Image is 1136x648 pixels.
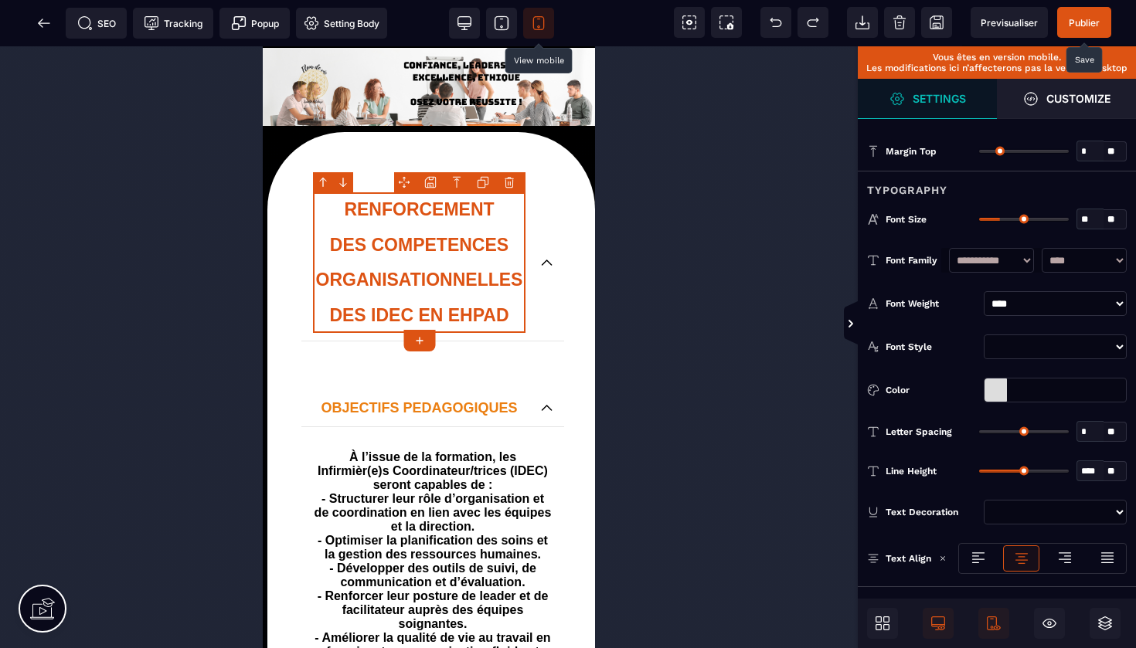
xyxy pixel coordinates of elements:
div: Font Weight [886,296,978,311]
p: RENFORCEMENT DES COMPETENCES ORGANISATIONNELLES DES IDEC EN EHPAD [50,146,263,287]
p: Text Align [867,551,931,566]
span: Publier [1069,17,1100,29]
span: Setting Body [304,15,379,31]
span: Screenshot [711,7,742,38]
span: Hide/Show Block [1034,608,1065,639]
span: Line Height [886,465,937,477]
span: Preview [971,7,1048,38]
p: Les modifications ici n’affecterons pas la version desktop [866,63,1128,73]
span: Previsualiser [981,17,1038,29]
p: Vous êtes en version mobile. [866,52,1128,63]
strong: Settings [913,93,966,104]
span: Font Size [886,213,927,226]
span: SEO [77,15,116,31]
div: Color [886,382,978,398]
p: OBJECTIFS PEDAGOGIQUES [50,351,263,372]
text: À l’issue de la formation, les Infirmièr(e)s Coordinateur/trices (IDEC) seront capables de : - St... [50,400,290,630]
span: Open Layers [1090,608,1121,639]
span: Desktop Only [923,608,954,639]
img: loading [939,555,947,562]
strong: Customize [1046,93,1110,104]
span: Mobile Only [978,608,1009,639]
span: Tracking [144,15,202,31]
div: Text Decoration [886,504,978,520]
span: Margin Top [886,145,937,158]
span: Open Style Manager [997,79,1136,119]
span: Popup [231,15,279,31]
div: Font Style [886,339,978,355]
span: Settings [858,79,997,119]
span: Open Blocks [867,608,898,639]
div: Typography [858,171,1136,199]
span: Letter Spacing [886,426,952,438]
div: Font Family [886,253,941,268]
div: Padding [858,586,1136,615]
span: View components [674,7,705,38]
